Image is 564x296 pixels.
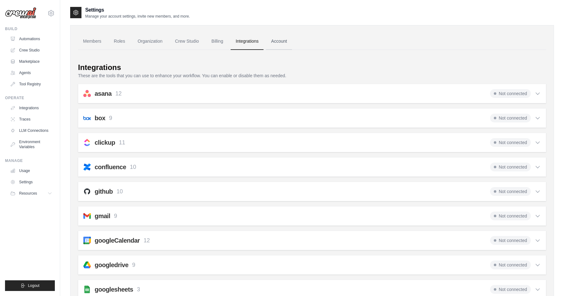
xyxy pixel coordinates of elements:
img: Logo [5,7,36,19]
img: googledrive.svg [83,261,91,269]
p: 11 [119,138,125,147]
h2: googledrive [95,261,128,269]
img: clickup.svg [83,139,91,146]
a: Integrations [8,103,55,113]
h2: googleCalendar [95,236,140,245]
span: Not connected [490,89,531,98]
a: Integrations [231,33,264,50]
span: Not connected [490,187,531,196]
a: Automations [8,34,55,44]
a: Settings [8,177,55,187]
a: Roles [109,33,130,50]
button: Logout [5,280,55,291]
h2: asana [95,89,112,98]
a: LLM Connections [8,126,55,136]
img: gmail.svg [83,212,91,220]
p: 12 [144,236,150,245]
span: Not connected [490,163,531,171]
h2: Settings [85,6,190,14]
a: Members [78,33,106,50]
span: Resources [19,191,37,196]
span: Not connected [490,261,531,269]
div: Build [5,26,55,31]
a: Traces [8,114,55,124]
div: Manage [5,158,55,163]
img: asana.svg [83,90,91,97]
p: Manage your account settings, invite new members, and more. [85,14,190,19]
h2: github [95,187,113,196]
p: 10 [130,163,136,171]
p: 10 [117,187,123,196]
p: These are the tools that you can use to enhance your workflow. You can enable or disable them as ... [78,73,546,79]
a: Crew Studio [8,45,55,55]
p: 12 [115,89,122,98]
p: 9 [132,261,135,269]
p: 3 [137,285,140,294]
span: Not connected [490,212,531,220]
a: Billing [206,33,228,50]
img: googleCalendar.svg [83,237,91,244]
h2: googlesheets [95,285,133,294]
h2: gmail [95,212,110,220]
a: Tool Registry [8,79,55,89]
button: Resources [8,188,55,198]
a: Account [266,33,292,50]
a: Environment Variables [8,137,55,152]
a: Marketplace [8,57,55,67]
h2: confluence [95,163,126,171]
h2: box [95,114,105,122]
img: box.svg [83,114,91,122]
p: 9 [114,212,117,220]
img: github.svg [83,188,91,195]
h2: clickup [95,138,115,147]
img: confluence.svg [83,163,91,171]
img: googlesheets.svg [83,286,91,293]
p: 9 [109,114,112,122]
a: Usage [8,166,55,176]
span: Not connected [490,114,531,122]
div: Integrations [78,62,121,73]
span: Not connected [490,236,531,245]
div: Operate [5,95,55,100]
a: Agents [8,68,55,78]
a: Crew Studio [170,33,204,50]
span: Not connected [490,285,531,294]
span: Logout [28,283,39,288]
a: Organization [133,33,167,50]
span: Not connected [490,138,531,147]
